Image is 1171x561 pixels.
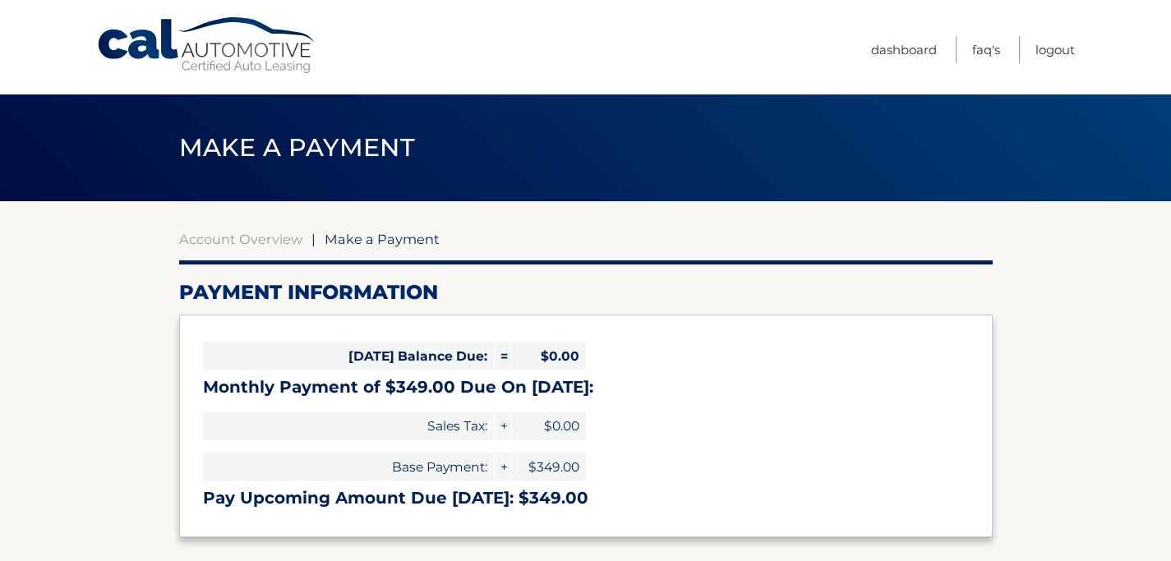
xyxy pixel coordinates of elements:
[512,453,586,481] span: $349.00
[203,453,494,481] span: Base Payment:
[203,342,494,370] span: [DATE] Balance Due:
[179,132,415,163] span: Make a Payment
[311,231,316,247] span: |
[495,453,511,481] span: +
[1035,36,1075,63] a: Logout
[512,342,586,370] span: $0.00
[512,412,586,440] span: $0.00
[203,412,494,440] span: Sales Tax:
[325,231,440,247] span: Make a Payment
[972,36,1000,63] a: FAQ's
[203,377,969,398] h3: Monthly Payment of $349.00 Due On [DATE]:
[96,16,318,75] a: Cal Automotive
[495,342,511,370] span: =
[495,412,511,440] span: +
[203,488,969,508] h3: Pay Upcoming Amount Due [DATE]: $349.00
[179,231,302,247] a: Account Overview
[871,36,937,63] a: Dashboard
[179,280,993,305] h2: Payment Information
